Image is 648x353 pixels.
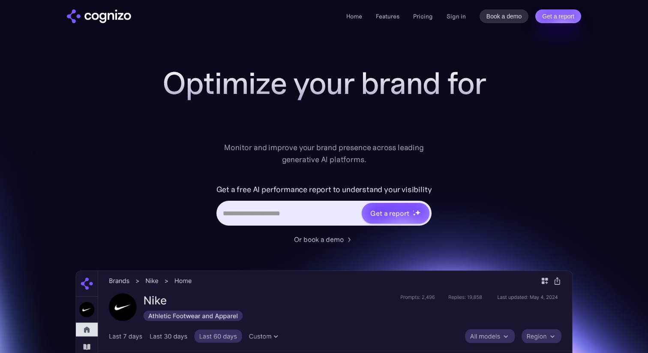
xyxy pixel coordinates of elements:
[67,9,131,23] a: home
[67,9,131,23] img: cognizo logo
[413,210,414,211] img: star
[361,202,430,224] a: Get a reportstarstarstar
[376,12,399,20] a: Features
[216,183,432,230] form: Hero URL Input Form
[219,142,429,166] div: Monitor and improve your brand presence across leading generative AI platforms.
[480,9,529,23] a: Book a demo
[413,213,416,216] img: star
[370,208,409,218] div: Get a report
[415,210,420,215] img: star
[294,234,344,244] div: Or book a demo
[216,183,432,196] label: Get a free AI performance report to understand your visibility
[346,12,362,20] a: Home
[535,9,581,23] a: Get a report
[413,12,433,20] a: Pricing
[294,234,354,244] a: Or book a demo
[153,66,495,100] h1: Optimize your brand for
[447,11,466,21] a: Sign in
